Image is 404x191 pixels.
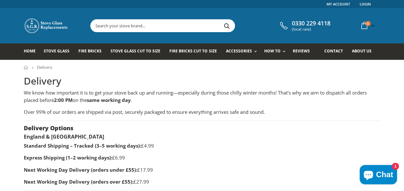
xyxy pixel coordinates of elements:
button: Search [220,20,234,32]
span: Delivery [37,64,52,70]
span: About us [352,48,371,54]
strong: Next Working Day Delivery (orders over £55): [24,178,133,185]
span: Fire Bricks Cut To Size [169,48,217,54]
span: (local rate) [292,27,330,32]
span: Contact [324,48,343,54]
a: 0 [359,19,376,32]
input: Search your stove brand... [91,20,307,32]
a: Fire Bricks Cut To Size [169,43,221,60]
p: £4.99 [24,142,381,150]
a: Home [24,43,40,60]
strong: Express Shipping (1–2 working days): [24,154,112,161]
strong: 2:00 PM [54,97,73,103]
a: How To [264,43,289,60]
span: 0 [365,21,371,26]
p: £17.99 [24,166,381,174]
p: We know how important it is to get your stove back up and running—especially during those chilly ... [24,89,381,104]
inbox-online-store-chat: Shopify online store chat [358,165,399,186]
p: Over 99% of our orders are shipped via post, securely packaged to ensure everything arrives safe ... [24,108,381,116]
strong: England & [GEOGRAPHIC_DATA] [24,133,104,140]
a: Accessories [226,43,260,60]
span: Home [24,48,36,54]
span: Fire Bricks [78,48,102,54]
strong: Next Working Day Delivery (orders under £55): [24,167,137,173]
h1: Delivery [24,75,381,88]
strong: Standard Shipping – Tracked (3–5 working days): [24,142,141,149]
span: 0330 229 4118 [292,20,330,27]
span: Accessories [226,48,252,54]
span: How To [264,48,281,54]
a: Stove Glass Cut To Size [111,43,165,60]
span: Stove Glass Cut To Size [111,48,160,54]
strong: same working day [87,97,131,103]
p: £27.99 [24,178,381,186]
a: Stove Glass [44,43,74,60]
a: Fire Bricks [78,43,106,60]
a: About us [352,43,376,60]
span: Reviews [293,48,310,54]
a: Home [24,65,29,69]
p: £6.99 [24,154,381,161]
strong: Delivery Options [24,124,73,132]
a: Reviews [293,43,315,60]
a: Contact [324,43,347,60]
span: Stove Glass [44,48,69,54]
img: Stove Glass Replacement [24,18,69,34]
